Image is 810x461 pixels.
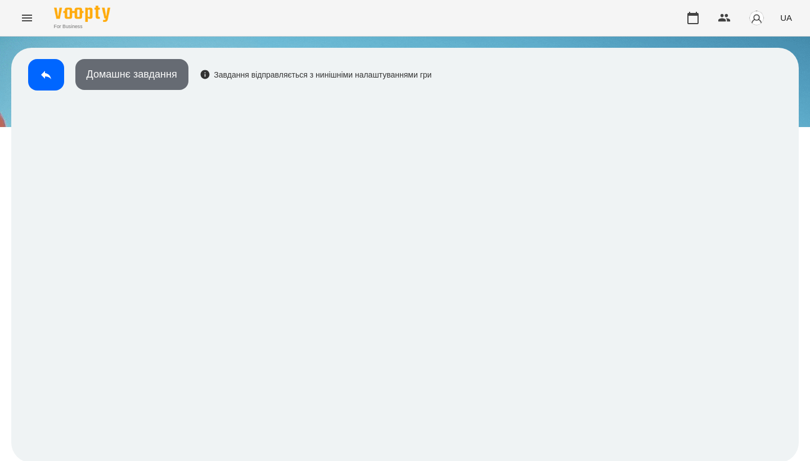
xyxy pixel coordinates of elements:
[776,7,796,28] button: UA
[749,10,764,26] img: avatar_s.png
[54,23,110,30] span: For Business
[54,6,110,22] img: Voopty Logo
[75,59,188,90] button: Домашнє завдання
[13,4,40,31] button: Menu
[780,12,792,24] span: UA
[200,69,432,80] div: Завдання відправляється з нинішніми налаштуваннями гри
